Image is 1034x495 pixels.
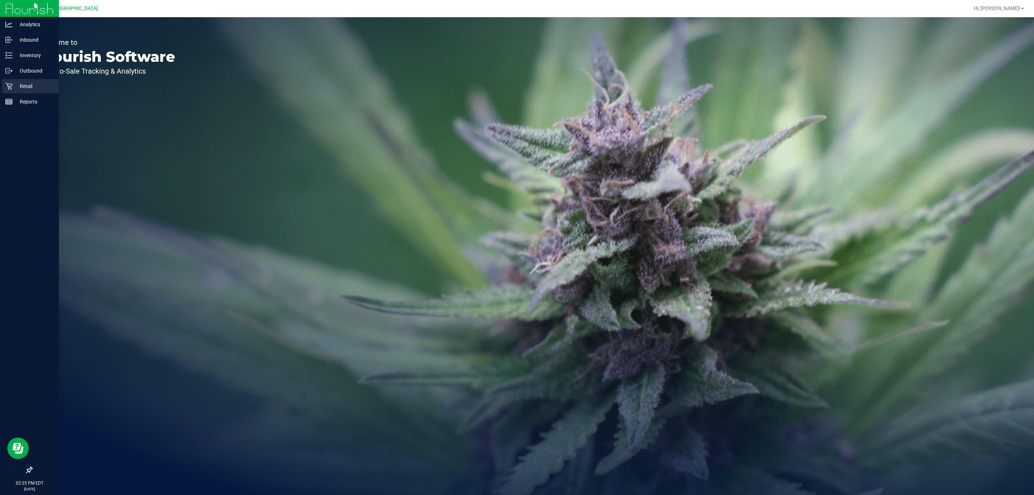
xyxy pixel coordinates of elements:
[13,36,56,44] p: Inbound
[49,5,98,11] span: [GEOGRAPHIC_DATA]
[13,66,56,75] p: Outbound
[974,5,1020,11] span: Hi, [PERSON_NAME]!
[39,50,175,64] p: Flourish Software
[13,20,56,29] p: Analytics
[5,98,13,105] inline-svg: Reports
[5,21,13,28] inline-svg: Analytics
[13,82,56,91] p: Retail
[7,438,29,459] iframe: Resource center
[39,68,175,75] p: Seed-to-Sale Tracking & Analytics
[13,97,56,106] p: Reports
[5,67,13,74] inline-svg: Outbound
[5,52,13,59] inline-svg: Inventory
[3,486,56,492] p: [DATE]
[5,83,13,90] inline-svg: Retail
[5,36,13,43] inline-svg: Inbound
[13,51,56,60] p: Inventory
[3,480,56,486] p: 02:25 PM EDT
[39,39,175,46] p: Welcome to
